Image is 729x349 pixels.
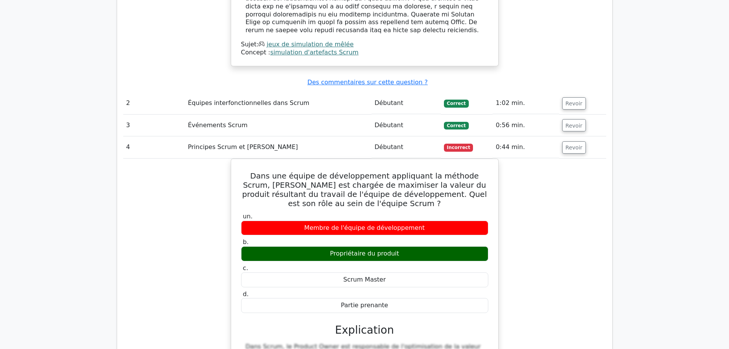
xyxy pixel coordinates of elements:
button: Revoir [562,97,586,110]
font: Revoir [566,122,582,128]
font: Débutant [375,99,403,107]
font: Sujet: [241,41,259,48]
font: Partie prenante [341,301,388,309]
font: Scrum Master [343,276,386,283]
button: Revoir [562,119,586,131]
a: simulation d'artefacts Scrum [270,49,359,56]
a: Des commentaires sur cette question ? [307,79,427,86]
font: Événements Scrum [188,121,248,129]
font: 3 [126,121,130,129]
font: Explication [335,324,394,336]
font: 1:02 min. [496,99,525,107]
font: 0:56 min. [496,121,525,129]
font: 4 [126,143,130,151]
a: jeux de simulation de mêlée [267,41,354,48]
font: 2 [126,99,130,107]
font: Principes Scrum et [PERSON_NAME] [188,143,298,151]
font: Débutant [375,121,403,129]
font: Incorrect [447,145,470,150]
font: un. [243,213,253,220]
font: Revoir [566,144,582,151]
font: d. [243,290,249,298]
font: Débutant [375,143,403,151]
font: Correct [447,101,466,106]
font: Correct [447,123,466,128]
font: Propriétaire du produit [330,250,399,257]
font: Concept : [241,49,271,56]
font: Membre de l'équipe de développement [304,224,425,231]
font: b. [243,238,249,246]
font: 0:44 min. [496,143,525,151]
font: Revoir [566,100,582,107]
button: Revoir [562,141,586,154]
font: Dans une équipe de développement appliquant la méthode Scrum, [PERSON_NAME] est chargée de maximi... [242,171,487,208]
font: c. [243,264,248,272]
font: Équipes interfonctionnelles dans Scrum [188,99,309,107]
